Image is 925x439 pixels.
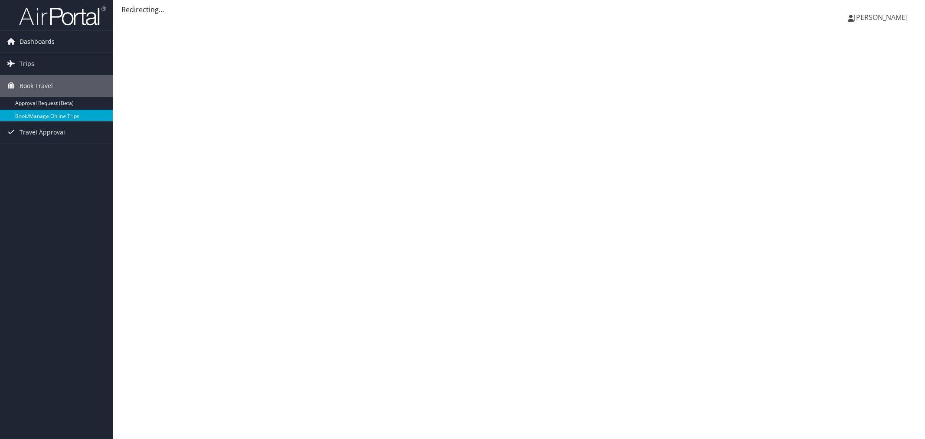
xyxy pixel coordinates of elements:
img: airportal-logo.png [19,6,106,26]
span: Book Travel [20,75,53,97]
span: [PERSON_NAME] [854,13,908,22]
a: [PERSON_NAME] [848,4,916,30]
span: Trips [20,53,34,75]
div: Redirecting... [121,4,916,15]
span: Dashboards [20,31,55,52]
span: Travel Approval [20,121,65,143]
